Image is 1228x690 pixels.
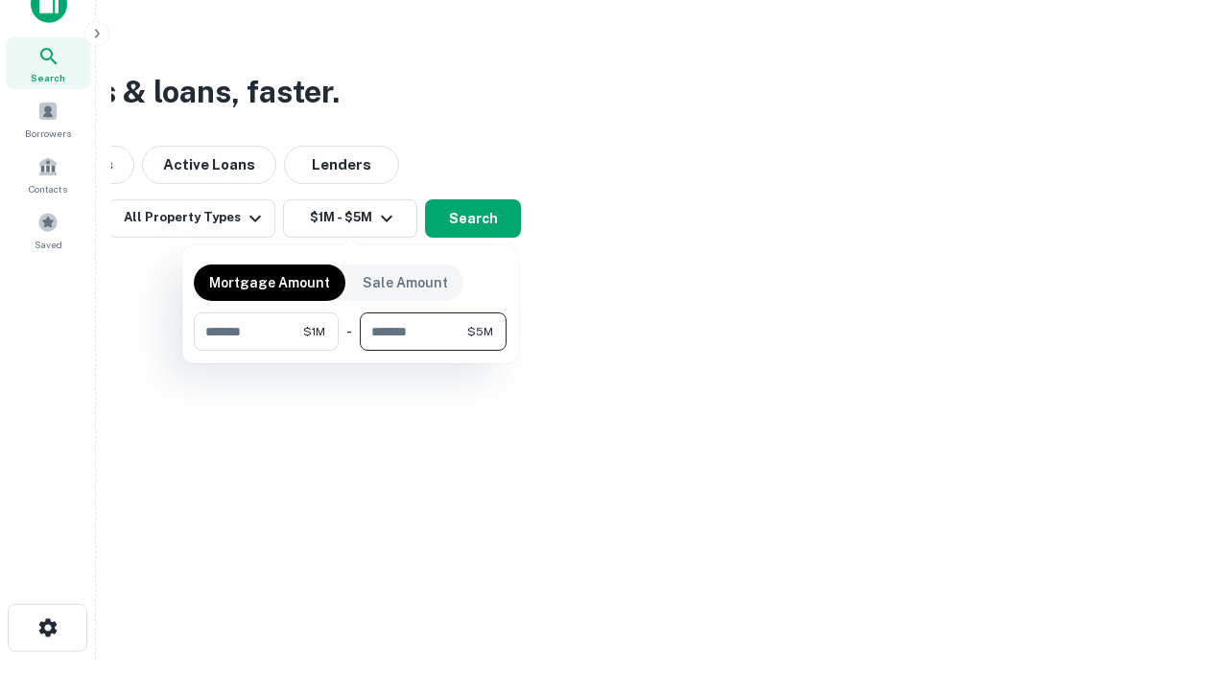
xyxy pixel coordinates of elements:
[363,272,448,293] p: Sale Amount
[303,323,325,340] span: $1M
[1132,537,1228,629] iframe: Chat Widget
[346,312,352,351] div: -
[209,272,330,293] p: Mortgage Amount
[467,323,493,340] span: $5M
